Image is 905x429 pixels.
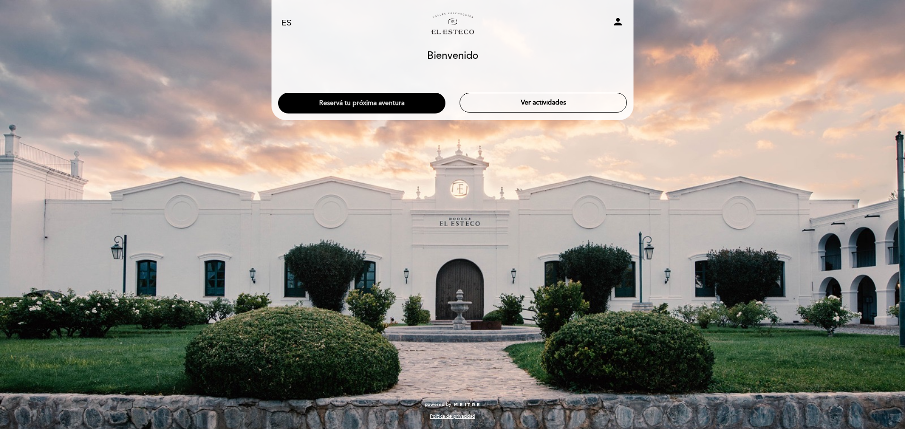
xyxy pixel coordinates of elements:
a: powered by [425,401,480,408]
i: person [612,16,624,27]
button: Reservá tu próxima aventura [278,93,445,113]
button: person [612,16,624,31]
a: Bodega El Esteco [394,10,511,36]
a: Política de privacidad [430,413,475,420]
h1: Bienvenido [427,50,478,62]
img: MEITRE [453,403,480,407]
button: Ver actividades [460,93,627,113]
span: powered by [425,401,451,408]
